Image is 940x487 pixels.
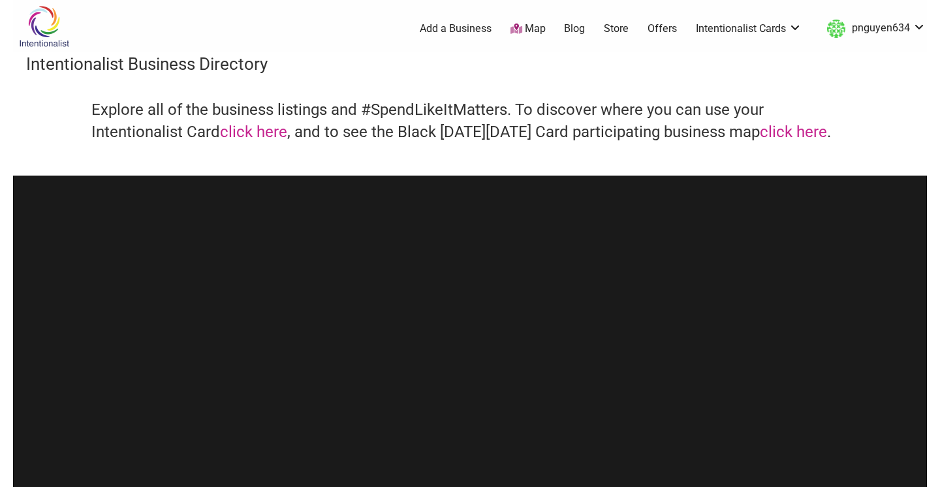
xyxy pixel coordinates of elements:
[220,123,287,141] a: click here
[91,99,849,143] h4: Explore all of the business listings and #SpendLikeItMatters. To discover where you can use your ...
[564,22,585,36] a: Blog
[760,123,827,141] a: click here
[696,22,802,36] a: Intentionalist Cards
[13,5,75,48] img: Intentionalist
[420,22,492,36] a: Add a Business
[510,22,546,37] a: Map
[26,52,914,76] h3: Intentionalist Business Directory
[604,22,629,36] a: Store
[821,17,926,40] a: pnguyen634
[648,22,677,36] a: Offers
